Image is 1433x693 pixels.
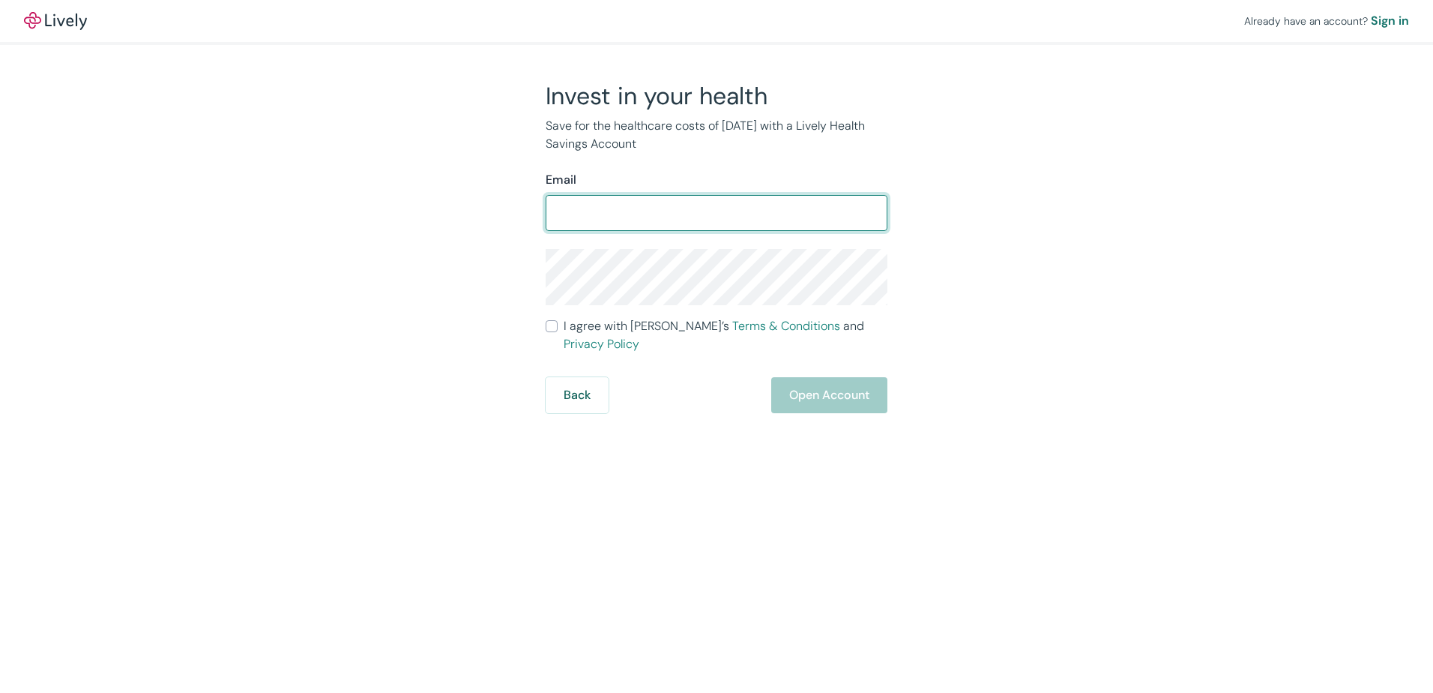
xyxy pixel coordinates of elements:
img: Lively [24,12,87,30]
a: Sign in [1371,12,1409,30]
a: LivelyLively [24,12,87,30]
button: Back [546,377,609,413]
label: Email [546,171,576,189]
p: Save for the healthcare costs of [DATE] with a Lively Health Savings Account [546,117,887,153]
span: I agree with [PERSON_NAME]’s and [564,317,887,353]
h2: Invest in your health [546,81,887,111]
a: Terms & Conditions [732,318,840,334]
div: Already have an account? [1244,12,1409,30]
a: Privacy Policy [564,336,639,352]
